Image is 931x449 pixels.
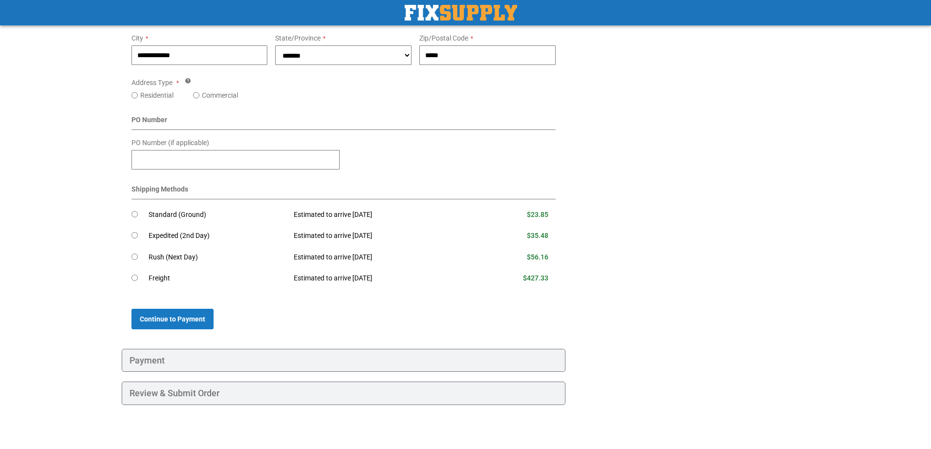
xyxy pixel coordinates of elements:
[140,90,173,100] label: Residential
[131,139,209,147] span: PO Number (if applicable)
[275,34,321,42] span: State/Province
[122,349,566,372] div: Payment
[149,268,287,289] td: Freight
[405,5,517,21] img: Fix Industrial Supply
[523,274,548,282] span: $427.33
[286,225,475,247] td: Estimated to arrive [DATE]
[419,34,468,42] span: Zip/Postal Code
[149,225,287,247] td: Expedited (2nd Day)
[286,268,475,289] td: Estimated to arrive [DATE]
[405,5,517,21] a: store logo
[131,34,143,42] span: City
[131,309,214,329] button: Continue to Payment
[286,204,475,226] td: Estimated to arrive [DATE]
[122,382,566,405] div: Review & Submit Order
[140,315,205,323] span: Continue to Payment
[131,79,173,86] span: Address Type
[286,247,475,268] td: Estimated to arrive [DATE]
[527,211,548,218] span: $23.85
[527,253,548,261] span: $56.16
[527,232,548,239] span: $35.48
[131,115,556,130] div: PO Number
[149,247,287,268] td: Rush (Next Day)
[131,184,556,199] div: Shipping Methods
[149,204,287,226] td: Standard (Ground)
[202,90,238,100] label: Commercial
